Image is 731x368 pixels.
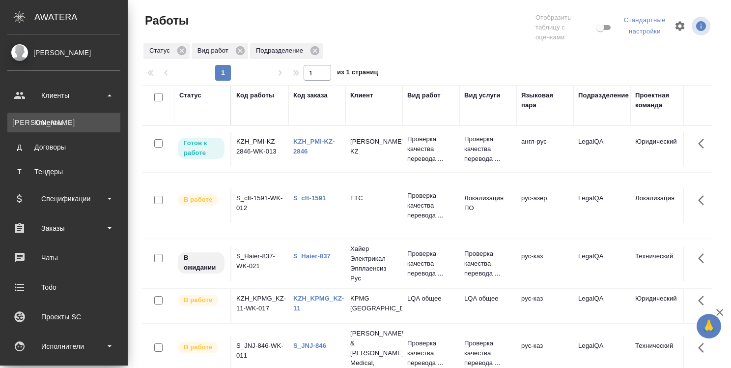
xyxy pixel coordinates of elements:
div: Статус [143,43,190,59]
span: 🙏 [701,316,717,337]
p: Статус [149,46,173,56]
div: Todo [7,280,120,295]
p: Готов к работе [184,138,219,158]
a: Проекты SC [2,305,125,329]
a: Чаты [2,245,125,270]
p: Проверка качества перевода ... [464,338,511,368]
span: Отобразить таблицу с оценками [535,13,594,42]
button: Здесь прячутся важные кнопки [692,289,716,312]
a: KZH_PMI-KZ-2846 [293,138,335,155]
div: Статус [179,91,201,100]
div: AWATERA [34,7,128,27]
td: KZH_KPMG_KZ-11-WK-017 [231,289,288,323]
p: Хайер Электрикал Эпплаенсиз Рус [350,244,397,283]
div: Код работы [236,91,274,100]
div: Исполнитель может приступить к работе [177,137,225,160]
div: Исполнитель выполняет работу [177,294,225,307]
div: Исполнители [7,339,120,354]
td: LegalQA [573,132,630,166]
div: Исполнитель выполняет работу [177,193,225,207]
p: LQA общее [464,294,511,304]
p: В работе [184,342,212,352]
a: S_JNJ-846 [293,342,326,349]
div: Языковая пара [521,91,568,110]
td: LegalQA [573,289,630,323]
p: KPMG [GEOGRAPHIC_DATA] [350,294,397,313]
button: Здесь прячутся важные кнопки [692,132,716,155]
p: Вид работ [197,46,232,56]
div: [PERSON_NAME] [7,47,120,58]
a: S_Haier-837 [293,252,331,260]
a: ТТендеры [7,162,120,182]
button: 🙏 [697,314,721,338]
td: Локализация [630,188,687,223]
p: В работе [184,295,212,305]
div: Клиенты [7,88,120,103]
div: Вид работ [407,91,441,100]
p: Подразделение [256,46,307,56]
button: Здесь прячутся важные кнопки [692,336,716,360]
p: Проверка качества перевода ... [407,338,454,368]
div: Подразделение [578,91,629,100]
div: Тендеры [12,167,115,177]
td: Юридический [630,289,687,323]
p: LQA общее [407,294,454,304]
p: В работе [184,195,212,205]
p: [PERSON_NAME] KZ [350,137,397,156]
p: В ожидании [184,253,219,273]
td: Юридический [630,132,687,166]
div: Вид услуги [464,91,501,100]
a: ДДоговоры [7,137,120,157]
td: Технический [630,246,687,281]
div: Заказы [7,221,120,236]
p: Проверка качества перевода ... [464,134,511,164]
p: Локализация ПО [464,193,511,213]
td: LegalQA [573,246,630,281]
span: Настроить таблицу [668,14,692,38]
p: Проверка качества перевода ... [407,191,454,220]
span: Посмотреть информацию [692,17,712,35]
div: Спецификации [7,191,120,206]
button: Здесь прячутся важные кнопки [692,246,716,270]
a: S_cft-1591 [293,194,326,202]
div: Чаты [7,250,120,265]
div: Клиенты [12,118,115,127]
td: S_Haier-837-WK-021 [231,246,288,281]
a: [PERSON_NAME]Клиенты [7,113,120,132]
div: Проектная команда [635,91,682,110]
td: англ-рус [516,132,573,166]
div: Исполнитель выполняет работу [177,341,225,354]
span: из 1 страниц [337,66,378,81]
div: Договоры [12,142,115,152]
div: split button [621,13,668,39]
div: Исполнитель назначен, приступать к работе пока рано [177,251,225,275]
div: Вид работ [192,43,248,59]
td: KZH_PMI-KZ-2846-WK-013 [231,132,288,166]
a: Todo [2,275,125,300]
div: Подразделение [250,43,323,59]
td: рус-каз [516,246,573,281]
div: Клиент [350,91,373,100]
p: Проверка качества перевода ... [407,134,454,164]
span: Работы [142,13,189,29]
a: KZH_KPMG_KZ-11 [293,295,344,312]
div: Проекты SC [7,309,120,324]
td: рус-азер [516,188,573,223]
p: Проверка качества перевода ... [464,249,511,278]
button: Здесь прячутся важные кнопки [692,188,716,212]
p: FTC [350,193,397,203]
p: Проверка качества перевода ... [407,249,454,278]
td: рус-каз [516,289,573,323]
div: Код заказа [293,91,328,100]
td: LegalQA [573,188,630,223]
td: S_cft-1591-WK-012 [231,188,288,223]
